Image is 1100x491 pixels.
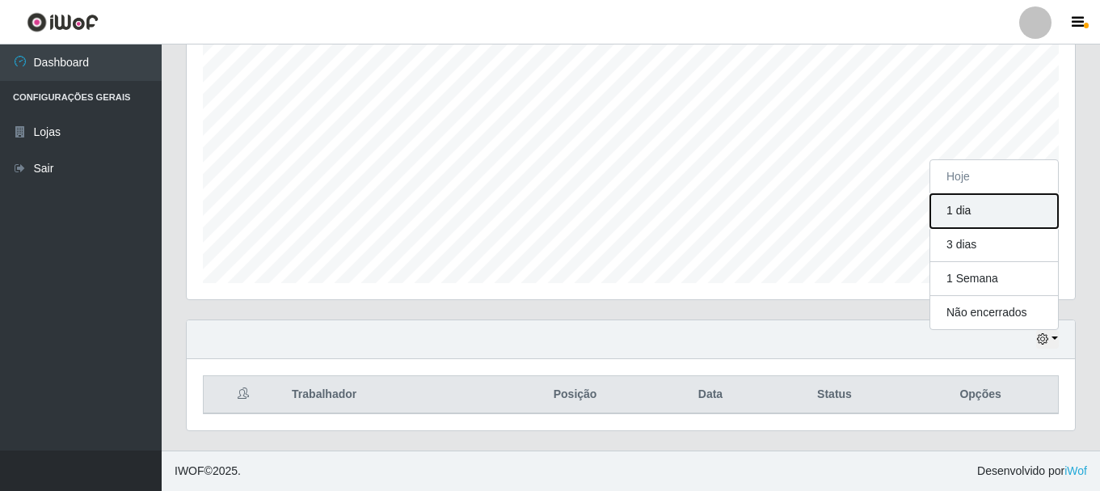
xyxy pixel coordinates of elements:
th: Opções [903,376,1058,414]
button: Não encerrados [930,296,1058,329]
th: Posição [495,376,655,414]
button: 3 dias [930,228,1058,262]
th: Trabalhador [282,376,495,414]
a: iWof [1064,464,1087,477]
th: Status [766,376,903,414]
img: CoreUI Logo [27,12,99,32]
span: Desenvolvido por [977,463,1087,480]
button: 1 dia [930,194,1058,228]
button: Hoje [930,160,1058,194]
span: IWOF [175,464,204,477]
span: © 2025 . [175,463,241,480]
button: 1 Semana [930,262,1058,296]
th: Data [655,376,766,414]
